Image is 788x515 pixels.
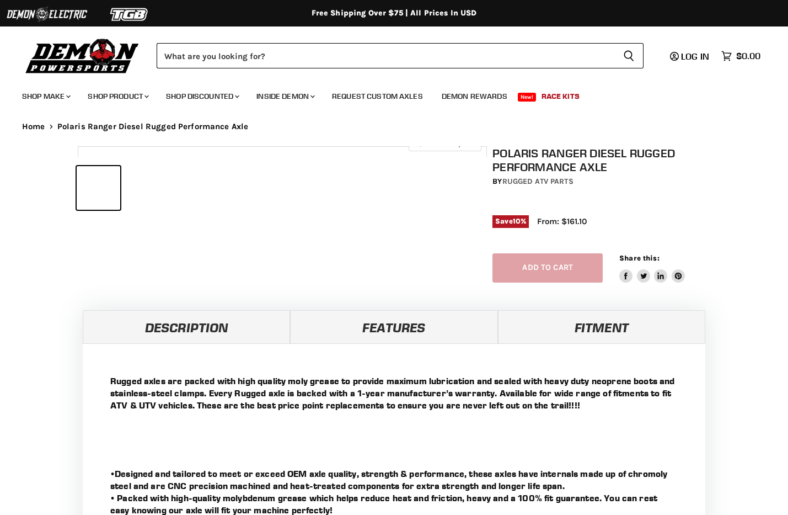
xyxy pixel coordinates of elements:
[157,43,614,68] input: Search
[537,216,587,226] span: From: $161.10
[248,85,321,108] a: Inside Demon
[492,146,716,174] h1: Polaris Ranger Diesel Rugged Performance Axle
[433,85,516,108] a: Demon Rewards
[157,43,644,68] form: Product
[619,254,659,262] span: Share this:
[533,85,588,108] a: Race Kits
[665,51,716,61] a: Log in
[619,253,685,283] aside: Share this:
[79,85,156,108] a: Shop Product
[414,139,475,147] span: Click to expand
[83,310,290,343] a: Description
[158,85,246,108] a: Shop Discounted
[110,375,678,411] p: Rugged axles are packed with high quality moly grease to provide maximum lubrication and sealed w...
[736,51,760,61] span: $0.00
[22,122,45,131] a: Home
[14,85,77,108] a: Shop Make
[290,310,497,343] a: Features
[492,176,716,188] div: by
[614,43,644,68] button: Search
[492,215,529,227] span: Save %
[77,166,120,210] button: IMAGE thumbnail
[502,177,573,186] a: Rugged ATV Parts
[124,166,167,210] button: IMAGE thumbnail
[14,81,758,108] ul: Main menu
[681,51,709,62] span: Log in
[518,93,537,102] span: New!
[22,36,143,75] img: Demon Powersports
[513,217,521,225] span: 10
[324,85,431,108] a: Request Custom Axles
[88,4,171,25] img: TGB Logo 2
[716,48,766,64] a: $0.00
[6,4,88,25] img: Demon Electric Logo 2
[57,122,249,131] span: Polaris Ranger Diesel Rugged Performance Axle
[498,310,705,343] a: Fitment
